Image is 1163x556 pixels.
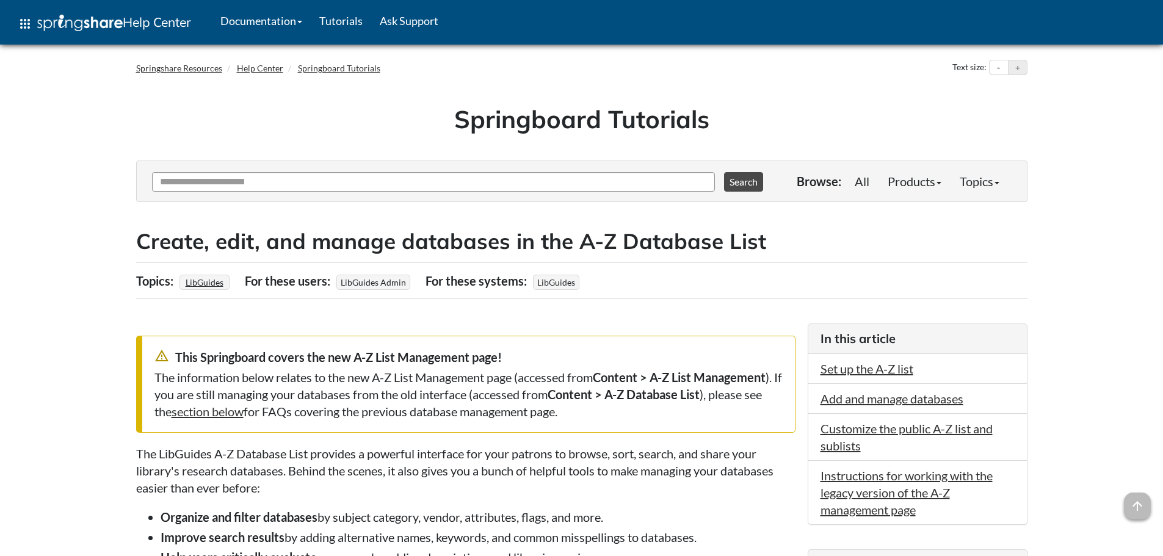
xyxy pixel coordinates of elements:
[371,5,447,36] a: Ask Support
[245,269,333,292] div: For these users:
[161,530,284,544] strong: Improve search results
[161,510,317,524] strong: Organize and filter databases
[951,169,1009,193] a: Topics
[136,445,795,496] p: The LibGuides A-Z Database List provides a powerful interface for your patrons to browse, sort, s...
[37,15,123,31] img: Springshare
[184,273,225,291] a: LibGuides
[154,369,783,420] div: The information below relates to the new A-Z List Management page (accessed from ). If you are st...
[426,269,530,292] div: For these systems:
[1009,60,1027,75] button: Increase text size
[123,14,191,30] span: Help Center
[950,60,989,76] div: Text size:
[336,275,410,290] span: LibGuides Admin
[548,387,700,402] strong: Content > A-Z Database List
[821,421,993,453] a: Customize the public A-Z list and sublists
[136,226,1027,256] h2: Create, edit, and manage databases in the A-Z Database List
[172,404,244,419] a: section below
[212,5,311,36] a: Documentation
[154,348,169,363] span: warning_amber
[136,63,222,73] a: Springshare Resources
[990,60,1008,75] button: Decrease text size
[846,169,879,193] a: All
[311,5,371,36] a: Tutorials
[821,330,1015,347] h3: In this article
[724,172,763,192] button: Search
[821,391,963,406] a: Add and manage databases
[298,63,380,73] a: Springboard Tutorials
[237,63,283,73] a: Help Center
[879,169,951,193] a: Products
[593,370,766,385] strong: Content > A-Z List Management
[533,275,579,290] span: LibGuides
[797,173,841,190] p: Browse:
[161,529,795,546] li: by adding alternative names, keywords, and common misspellings to databases.
[18,16,32,31] span: apps
[1124,494,1151,508] a: arrow_upward
[9,5,200,42] a: apps Help Center
[1124,493,1151,519] span: arrow_upward
[154,348,783,366] div: This Springboard covers the new A-Z List Management page!
[136,269,176,292] div: Topics:
[821,468,993,517] a: Instructions for working with the legacy version of the A-Z management page
[821,361,913,376] a: Set up the A-Z list
[161,508,795,525] li: by subject category, vendor, attributes, flags, and more.
[145,102,1018,136] h1: Springboard Tutorials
